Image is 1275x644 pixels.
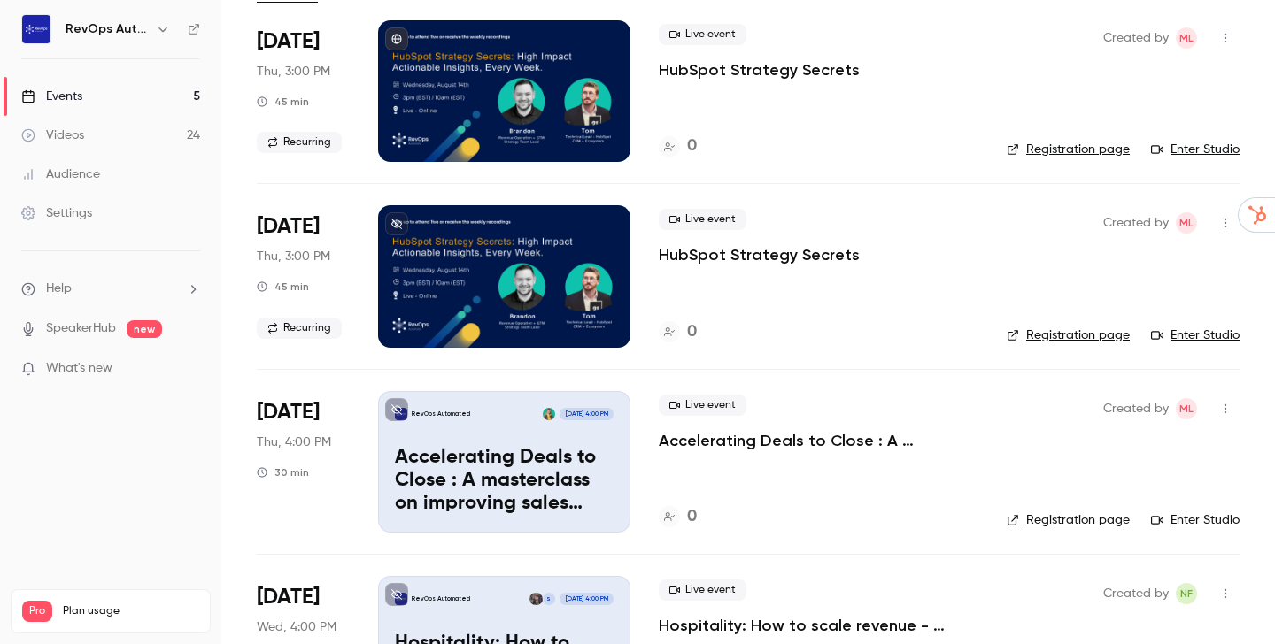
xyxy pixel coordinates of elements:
h4: 0 [687,134,697,158]
span: NF [1180,583,1193,604]
a: Accelerating Deals to Close : A masterclass on improving sales velocity - ft Oneflow. [659,430,978,451]
div: S [542,592,556,606]
a: 0 [659,134,697,158]
div: 45 min [257,95,309,109]
span: ML [1179,27,1194,49]
span: Created by [1103,398,1169,419]
span: [DATE] 4:00 PM [560,593,613,605]
a: 0 [659,320,697,344]
div: Videos [21,126,84,144]
h6: RevOps Automated [66,20,149,38]
div: Aug 21 Thu, 3:00 PM (Europe/London) [257,20,350,162]
span: Created by [1103,583,1169,604]
span: What's new [46,359,112,378]
p: RevOps Automated [412,410,470,418]
span: Thu, 3:00 PM [257,63,330,80]
span: Recurring [257,318,342,339]
h4: 0 [687,505,697,529]
span: [DATE] [257,398,320,426]
div: Aug 28 Thu, 4:00 PM (Europe/London) [257,391,350,533]
span: new [127,320,162,338]
span: Live event [659,579,746,601]
h4: 0 [687,320,697,344]
iframe: Noticeable Trigger [179,361,200,377]
span: Created by [1103,212,1169,234]
span: Live event [659,209,746,230]
a: Hospitality: How to scale revenue - without using OTAs. [659,615,978,636]
span: Wed, 4:00 PM [257,618,336,636]
a: SpeakerHub [46,319,116,338]
p: Accelerating Deals to Close : A masterclass on improving sales velocity - ft Oneflow. [395,447,614,515]
li: help-dropdown-opener [21,280,200,298]
span: [DATE] [257,583,320,611]
a: Enter Studio [1151,326,1240,344]
span: Mia-Jean Lee [1176,27,1197,49]
img: RevOps Automated [22,15,50,43]
div: Audience [21,165,100,183]
span: Natalie Furness [1176,583,1197,604]
div: Settings [21,204,92,222]
span: Live event [659,24,746,45]
a: Registration page [1007,141,1130,158]
p: RevOps Automated [412,594,470,603]
a: Enter Studio [1151,141,1240,158]
span: Recurring [257,132,342,153]
span: Thu, 4:00 PM [257,433,331,451]
a: Accelerating Deals to Close : A masterclass on improving sales velocity - ft Oneflow.RevOps Autom... [378,391,630,533]
img: Tom Birch [529,593,542,605]
a: HubSpot Strategy Secrets [659,59,860,80]
a: Registration page [1007,326,1130,344]
span: [DATE] [257,27,320,56]
a: HubSpot Strategy Secrets [659,244,860,265]
a: Enter Studio [1151,511,1240,529]
img: Natalie Furness [543,408,555,420]
div: 30 min [257,465,309,479]
span: Thu, 3:00 PM [257,248,330,265]
span: Created by [1103,27,1169,49]
span: Live event [659,395,746,416]
a: Registration page [1007,511,1130,529]
span: Mia-Jean Lee [1176,212,1197,234]
span: Mia-Jean Lee [1176,398,1197,419]
div: 45 min [257,280,309,294]
span: Pro [22,601,52,622]
span: [DATE] 4:00 PM [560,408,613,420]
div: Aug 28 Thu, 3:00 PM (Europe/London) [257,205,350,347]
span: [DATE] [257,212,320,241]
div: Events [21,88,82,105]
span: Plan usage [63,604,199,618]
a: 0 [659,505,697,529]
span: ML [1179,212,1194,234]
span: Help [46,280,72,298]
span: ML [1179,398,1194,419]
